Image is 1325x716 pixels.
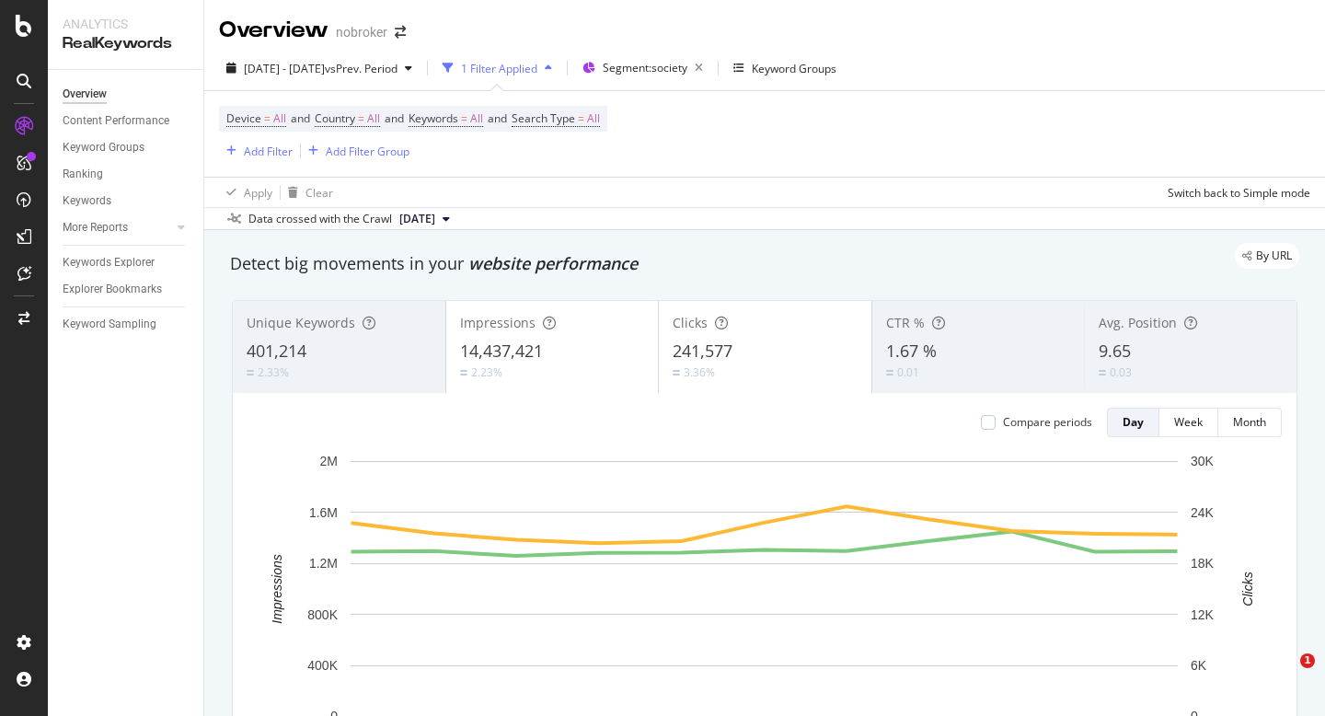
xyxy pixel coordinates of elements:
[264,110,271,126] span: =
[1256,250,1292,261] span: By URL
[320,454,338,468] text: 2M
[673,314,708,331] span: Clicks
[1240,572,1255,606] text: Clicks
[219,178,272,207] button: Apply
[1160,178,1310,207] button: Switch back to Simple mode
[673,340,732,362] span: 241,577
[752,61,836,76] div: Keyword Groups
[395,26,406,39] div: arrow-right-arrow-left
[460,370,467,375] img: Equal
[726,53,844,83] button: Keyword Groups
[460,314,536,331] span: Impressions
[471,364,502,380] div: 2.23%
[273,106,286,132] span: All
[358,110,364,126] span: =
[367,106,380,132] span: All
[470,106,483,132] span: All
[258,364,289,380] div: 2.33%
[587,106,600,132] span: All
[1235,243,1299,269] div: legacy label
[392,208,457,230] button: [DATE]
[1099,370,1106,375] img: Equal
[1191,454,1215,468] text: 30K
[309,505,338,520] text: 1.6M
[1099,340,1131,362] span: 9.65
[63,280,190,299] a: Explorer Bookmarks
[1099,314,1177,331] span: Avg. Position
[63,191,190,211] a: Keywords
[63,138,190,157] a: Keyword Groups
[460,340,543,362] span: 14,437,421
[1300,653,1315,668] span: 1
[307,607,338,622] text: 800K
[63,33,189,54] div: RealKeywords
[270,554,284,623] text: Impressions
[247,340,306,362] span: 401,214
[63,85,107,104] div: Overview
[63,218,128,237] div: More Reports
[461,110,467,126] span: =
[886,340,937,362] span: 1.67 %
[63,15,189,33] div: Analytics
[63,253,155,272] div: Keywords Explorer
[301,140,409,162] button: Add Filter Group
[63,218,172,237] a: More Reports
[488,110,507,126] span: and
[886,370,893,375] img: Equal
[1191,658,1207,673] text: 6K
[673,370,680,375] img: Equal
[247,314,355,331] span: Unique Keywords
[575,53,710,83] button: Segment:society
[63,253,190,272] a: Keywords Explorer
[307,658,338,673] text: 400K
[886,314,925,331] span: CTR %
[603,60,687,75] span: Segment: society
[63,165,103,184] div: Ranking
[512,110,575,126] span: Search Type
[1123,414,1144,430] div: Day
[63,280,162,299] div: Explorer Bookmarks
[1262,653,1307,698] iframe: Intercom live chat
[1174,414,1203,430] div: Week
[1191,556,1215,571] text: 18K
[309,556,338,571] text: 1.2M
[281,178,333,207] button: Clear
[219,15,328,46] div: Overview
[244,61,325,76] span: [DATE] - [DATE]
[305,185,333,201] div: Clear
[247,370,254,375] img: Equal
[336,23,387,41] div: nobroker
[684,364,715,380] div: 3.36%
[63,165,190,184] a: Ranking
[1218,408,1282,437] button: Month
[385,110,404,126] span: and
[325,61,397,76] span: vs Prev. Period
[226,110,261,126] span: Device
[63,85,190,104] a: Overview
[1110,364,1132,380] div: 0.03
[1107,408,1159,437] button: Day
[248,211,392,227] div: Data crossed with the Crawl
[326,144,409,159] div: Add Filter Group
[1003,414,1092,430] div: Compare periods
[63,111,190,131] a: Content Performance
[244,144,293,159] div: Add Filter
[399,211,435,227] span: 2025 Sep. 1st
[578,110,584,126] span: =
[1191,505,1215,520] text: 24K
[63,315,190,334] a: Keyword Sampling
[63,138,144,157] div: Keyword Groups
[63,315,156,334] div: Keyword Sampling
[63,191,111,211] div: Keywords
[1159,408,1218,437] button: Week
[461,61,537,76] div: 1 Filter Applied
[1233,414,1266,430] div: Month
[409,110,458,126] span: Keywords
[435,53,559,83] button: 1 Filter Applied
[1191,607,1215,622] text: 12K
[1168,185,1310,201] div: Switch back to Simple mode
[315,110,355,126] span: Country
[219,53,420,83] button: [DATE] - [DATE]vsPrev. Period
[219,140,293,162] button: Add Filter
[63,111,169,131] div: Content Performance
